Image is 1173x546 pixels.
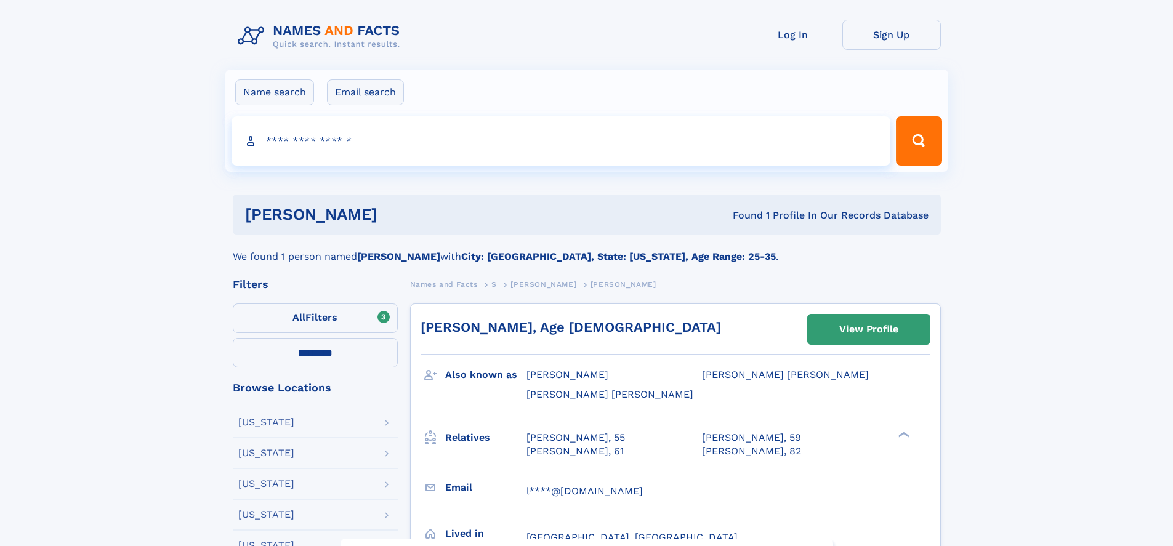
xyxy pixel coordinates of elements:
[526,388,693,400] span: [PERSON_NAME] [PERSON_NAME]
[491,276,497,292] a: S
[233,279,398,290] div: Filters
[744,20,842,50] a: Log In
[510,280,576,289] span: [PERSON_NAME]
[238,479,294,489] div: [US_STATE]
[445,477,526,498] h3: Email
[233,382,398,393] div: Browse Locations
[526,531,738,543] span: [GEOGRAPHIC_DATA], [GEOGRAPHIC_DATA]
[491,280,497,289] span: S
[233,235,941,264] div: We found 1 person named with .
[896,116,941,166] button: Search Button
[410,276,478,292] a: Names and Facts
[421,319,721,335] a: [PERSON_NAME], Age [DEMOGRAPHIC_DATA]
[808,315,930,344] a: View Profile
[510,276,576,292] a: [PERSON_NAME]
[702,444,801,458] a: [PERSON_NAME], 82
[526,444,624,458] a: [PERSON_NAME], 61
[445,427,526,448] h3: Relatives
[895,430,910,438] div: ❯
[292,311,305,323] span: All
[526,369,608,380] span: [PERSON_NAME]
[235,79,314,105] label: Name search
[555,209,929,222] div: Found 1 Profile In Our Records Database
[238,417,294,427] div: [US_STATE]
[232,116,891,166] input: search input
[245,207,555,222] h1: [PERSON_NAME]
[233,20,410,53] img: Logo Names and Facts
[327,79,404,105] label: Email search
[357,251,440,262] b: [PERSON_NAME]
[445,523,526,544] h3: Lived in
[702,431,801,444] a: [PERSON_NAME], 59
[702,369,869,380] span: [PERSON_NAME] [PERSON_NAME]
[839,315,898,343] div: View Profile
[233,303,398,333] label: Filters
[238,510,294,520] div: [US_STATE]
[591,280,656,289] span: [PERSON_NAME]
[842,20,941,50] a: Sign Up
[526,431,625,444] a: [PERSON_NAME], 55
[461,251,776,262] b: City: [GEOGRAPHIC_DATA], State: [US_STATE], Age Range: 25-35
[445,364,526,385] h3: Also known as
[238,448,294,458] div: [US_STATE]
